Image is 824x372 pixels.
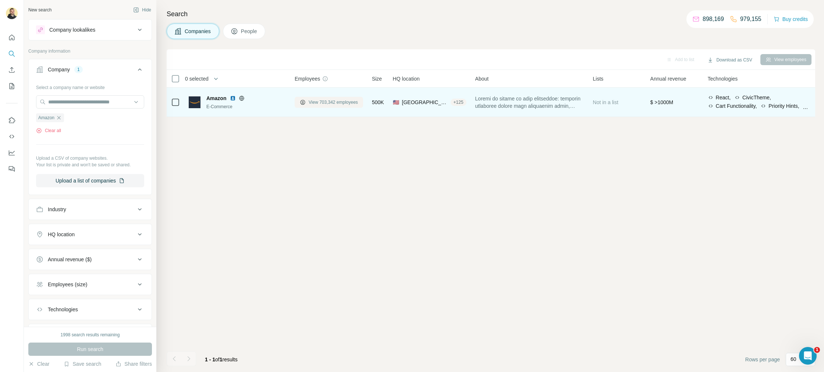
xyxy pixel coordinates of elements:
[29,251,152,268] button: Annual revenue ($)
[6,130,18,143] button: Use Surfe API
[309,99,358,106] span: View 703,342 employees
[29,226,152,243] button: HQ location
[6,63,18,77] button: Enrich CSV
[6,31,18,44] button: Quick start
[230,95,236,101] img: LinkedIn logo
[372,75,382,82] span: Size
[48,66,70,73] div: Company
[215,357,220,362] span: of
[6,114,18,127] button: Use Surfe on LinkedIn
[740,15,761,24] p: 979,155
[791,355,796,363] p: 60
[6,146,18,159] button: Dashboard
[650,75,686,82] span: Annual revenue
[745,356,780,363] span: Rows per page
[74,66,83,73] div: 1
[36,155,144,162] p: Upload a CSV of company websites.
[6,7,18,19] img: Avatar
[716,94,731,101] span: React,
[6,47,18,60] button: Search
[774,14,808,24] button: Buy credits
[36,162,144,168] p: Your list is private and won't be saved or shared.
[48,256,92,263] div: Annual revenue ($)
[36,127,61,134] button: Clear all
[768,102,799,110] span: Priority Hints,
[167,9,815,19] h4: Search
[372,99,384,106] span: 500K
[38,114,54,121] span: Amazon
[475,75,489,82] span: About
[28,7,51,13] div: New search
[36,81,144,91] div: Select a company name or website
[36,174,144,187] button: Upload a list of companies
[650,99,674,105] span: $ >1000M
[189,96,200,108] img: Logo of Amazon
[451,99,466,106] div: + 125
[29,201,152,218] button: Industry
[29,301,152,318] button: Technologies
[799,347,817,365] iframe: Intercom live chat
[593,75,604,82] span: Lists
[64,360,101,368] button: Save search
[708,75,738,82] span: Technologies
[716,102,757,110] span: Cart Functionality,
[593,99,618,105] span: Not in a list
[206,95,226,102] span: Amazon
[29,326,152,343] button: Keywords
[185,28,212,35] span: Companies
[28,48,152,54] p: Company information
[703,15,724,24] p: 898,169
[116,360,152,368] button: Share filters
[220,357,223,362] span: 1
[402,99,448,106] span: [GEOGRAPHIC_DATA], [US_STATE]
[393,99,399,106] span: 🇺🇸
[6,79,18,93] button: My lists
[702,54,757,65] button: Download as CSV
[48,306,78,313] div: Technologies
[29,61,152,81] button: Company1
[48,281,87,288] div: Employees (size)
[241,28,258,35] span: People
[205,357,215,362] span: 1 - 1
[6,162,18,176] button: Feedback
[205,357,238,362] span: results
[185,75,209,82] span: 0 selected
[475,95,584,110] span: Loremi do sitame co adip elitseddoe: temporin utlaboree dolore magn aliquaenim admin, veniamq nos...
[48,231,75,238] div: HQ location
[206,103,286,110] div: E-Commerce
[28,360,49,368] button: Clear
[128,4,156,15] button: Hide
[29,276,152,293] button: Employees (size)
[49,26,95,33] div: Company lookalikes
[295,75,320,82] span: Employees
[393,75,420,82] span: HQ location
[61,332,120,338] div: 1998 search results remaining
[29,21,152,39] button: Company lookalikes
[814,347,820,353] span: 1
[742,94,771,101] span: CivicTheme,
[295,97,363,108] button: View 703,342 employees
[48,206,66,213] div: Industry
